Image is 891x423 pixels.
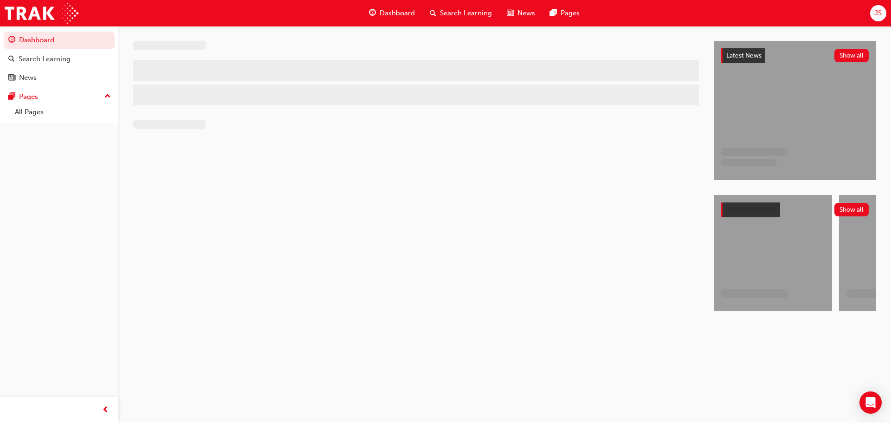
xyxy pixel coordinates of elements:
a: search-iconSearch Learning [422,4,499,23]
span: pages-icon [8,93,15,101]
a: news-iconNews [499,4,542,23]
div: Open Intercom Messenger [859,391,882,414]
button: Pages [4,88,115,105]
span: up-icon [104,91,111,103]
a: pages-iconPages [542,4,587,23]
button: Show all [834,203,869,216]
span: Pages [561,8,580,19]
img: Trak [5,3,78,24]
div: Search Learning [19,54,71,65]
a: guage-iconDashboard [362,4,422,23]
div: Pages [19,91,38,102]
span: news-icon [8,74,15,82]
button: Show all [834,49,869,62]
span: news-icon [507,7,514,19]
a: News [4,69,115,86]
a: Latest NewsShow all [721,48,869,63]
span: News [517,8,535,19]
span: Search Learning [440,8,492,19]
span: Dashboard [380,8,415,19]
a: All Pages [11,105,115,119]
button: JS [870,5,886,21]
span: JS [874,8,882,19]
span: search-icon [430,7,436,19]
span: search-icon [8,55,15,64]
span: guage-icon [8,36,15,45]
span: prev-icon [102,404,109,416]
span: Latest News [726,52,762,59]
a: Search Learning [4,51,115,68]
a: Show all [721,202,869,217]
a: Dashboard [4,32,115,49]
div: News [19,72,37,83]
span: pages-icon [550,7,557,19]
button: DashboardSearch LearningNews [4,30,115,88]
span: guage-icon [369,7,376,19]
